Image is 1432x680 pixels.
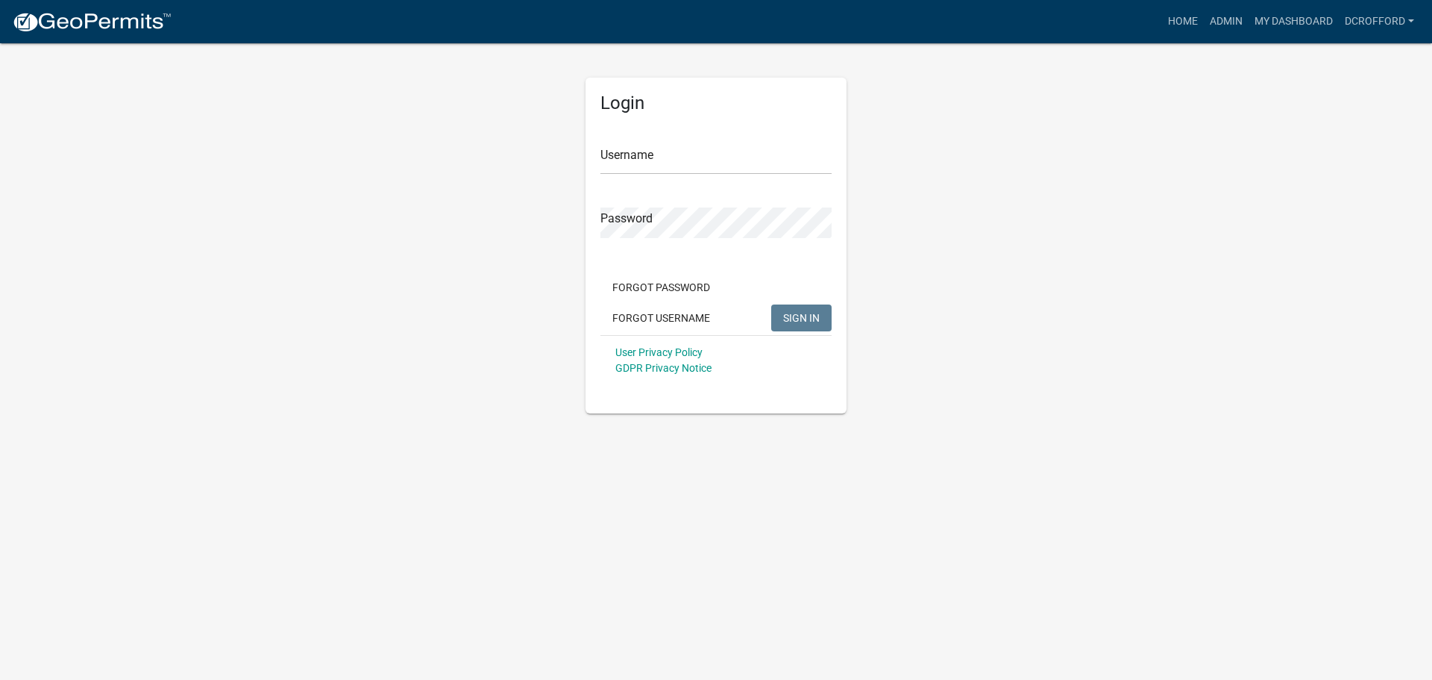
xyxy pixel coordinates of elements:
[600,305,722,331] button: Forgot Username
[600,93,832,114] h5: Login
[615,362,712,374] a: GDPR Privacy Notice
[600,274,722,301] button: Forgot Password
[615,346,703,358] a: User Privacy Policy
[783,311,820,323] span: SIGN IN
[1162,7,1204,36] a: Home
[1339,7,1420,36] a: dcrofford
[1249,7,1339,36] a: My Dashboard
[771,305,832,331] button: SIGN IN
[1204,7,1249,36] a: Admin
